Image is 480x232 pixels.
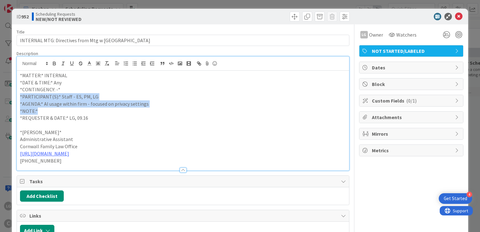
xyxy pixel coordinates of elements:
b: 952 [21,13,29,20]
p: Cornwall Family Law Office [20,143,346,150]
span: Mirrors [372,130,452,138]
p: Administrative Assistant [20,136,346,143]
span: Metrics [372,147,452,154]
span: Attachments [372,113,452,121]
span: Scheduling Requests [36,12,82,17]
div: LG [360,31,368,38]
label: Title [17,29,25,35]
span: Watchers [396,31,417,38]
p: *PARTICIPANT(S):* Staff - ES, PM, LG [20,93,346,100]
div: 4 [467,192,472,197]
p: *DATE & TIME:* Any [20,79,346,86]
span: Links [29,212,337,219]
p: *AGENDA:* AI usage within firm - focused on privacy settings [20,100,346,108]
p: *CONTINGENCY: -* [20,86,346,93]
b: NEW/NOT REVIEWED [36,17,82,22]
p: *[PERSON_NAME]* [20,129,346,136]
button: Add Checklist [20,190,64,202]
p: *REQUESTER & DATE:* LG, 09.16 [20,114,346,122]
a: [URL][DOMAIN_NAME] [20,150,69,157]
div: Get Started [444,195,467,202]
span: ID [17,13,29,20]
span: Owner [369,31,383,38]
span: Support [13,1,28,8]
span: Custom Fields [372,97,452,104]
p: [PHONE_NUMBER] [20,157,346,164]
span: Tasks [29,178,337,185]
span: NOT STARTED/LABELED [372,47,452,55]
span: Description [17,51,38,56]
div: Open Get Started checklist, remaining modules: 4 [439,193,472,204]
p: *MATTER:* INTERNAL [20,72,346,79]
span: Block [372,80,452,88]
span: ( 0/1 ) [406,98,417,104]
input: type card name here... [17,35,349,46]
span: Dates [372,64,452,71]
